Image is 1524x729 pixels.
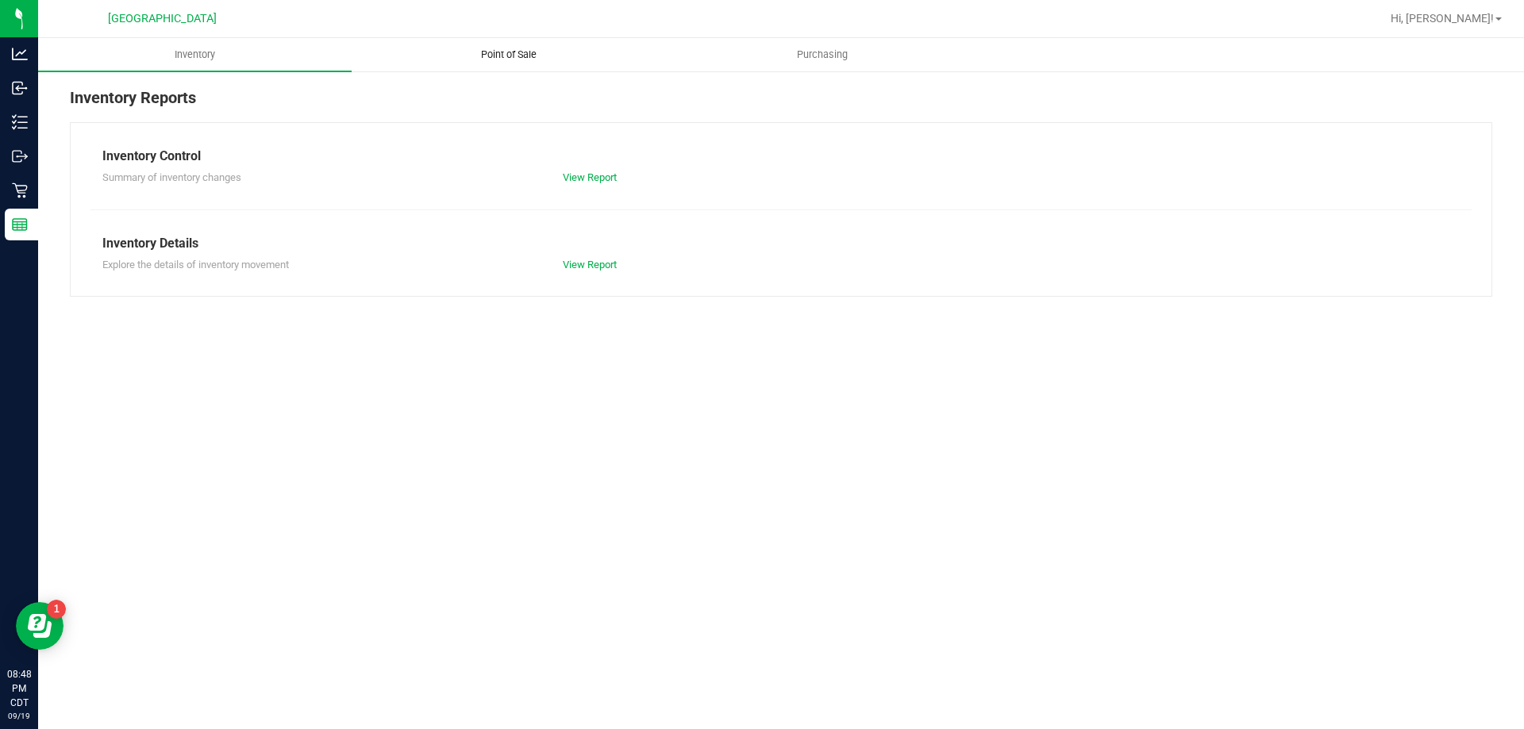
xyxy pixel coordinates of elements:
[12,148,28,164] inline-svg: Outbound
[108,12,217,25] span: [GEOGRAPHIC_DATA]
[1391,12,1494,25] span: Hi, [PERSON_NAME]!
[12,80,28,96] inline-svg: Inbound
[665,38,979,71] a: Purchasing
[38,38,352,71] a: Inventory
[102,234,1460,253] div: Inventory Details
[102,259,289,270] span: Explore the details of inventory movement
[12,46,28,62] inline-svg: Analytics
[7,710,31,722] p: 09/19
[16,602,63,650] iframe: Resource center
[460,48,558,62] span: Point of Sale
[7,667,31,710] p: 08:48 PM CDT
[12,182,28,198] inline-svg: Retail
[102,171,241,183] span: Summary of inventory changes
[775,48,869,62] span: Purchasing
[102,147,1460,166] div: Inventory Control
[563,259,617,270] a: View Report
[70,86,1492,122] div: Inventory Reports
[47,600,66,619] iframe: Resource center unread badge
[12,217,28,232] inline-svg: Reports
[12,114,28,130] inline-svg: Inventory
[563,171,617,183] a: View Report
[153,48,237,62] span: Inventory
[352,38,665,71] a: Point of Sale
